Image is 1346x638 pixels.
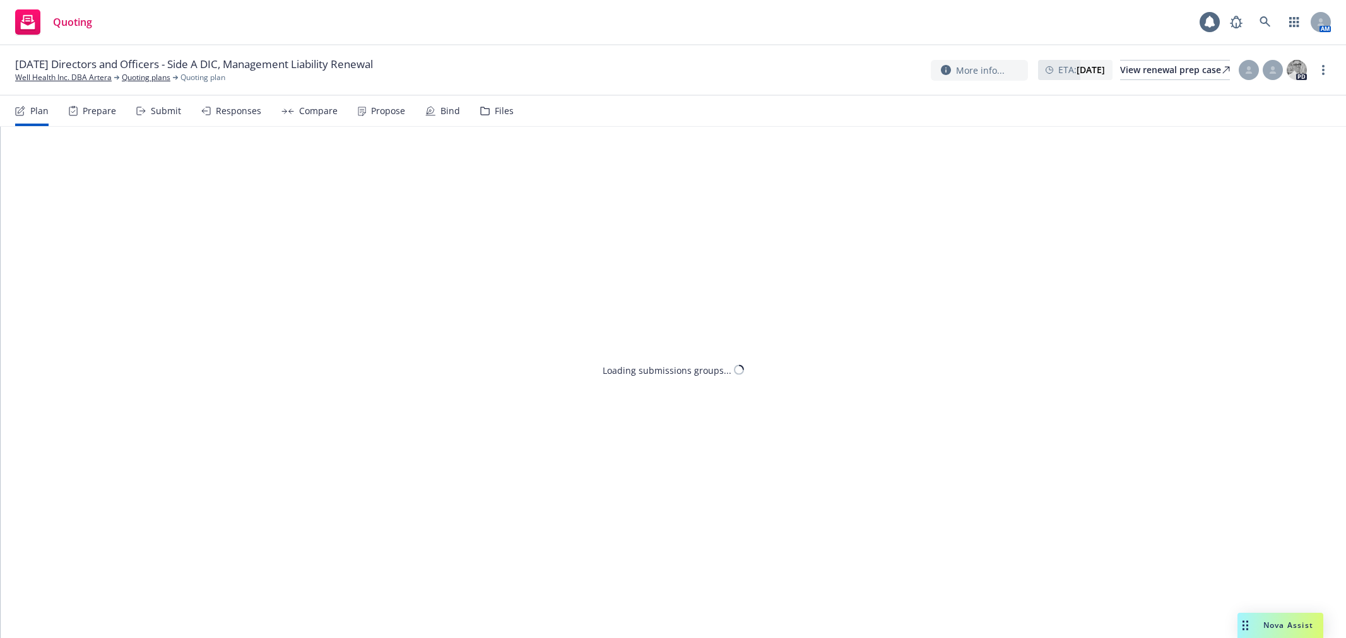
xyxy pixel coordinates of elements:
[1120,61,1230,79] div: View renewal prep case
[956,64,1005,77] span: More info...
[440,106,460,116] div: Bind
[122,72,170,83] a: Quoting plans
[299,106,338,116] div: Compare
[30,106,49,116] div: Plan
[10,4,97,40] a: Quoting
[151,106,181,116] div: Submit
[1263,620,1313,630] span: Nova Assist
[371,106,405,116] div: Propose
[495,106,514,116] div: Files
[1287,60,1307,80] img: photo
[1237,613,1323,638] button: Nova Assist
[1058,63,1105,76] span: ETA :
[1224,9,1249,35] a: Report a Bug
[15,72,112,83] a: Well Health Inc. DBA Artera
[1316,62,1331,78] a: more
[216,106,261,116] div: Responses
[83,106,116,116] div: Prepare
[53,17,92,27] span: Quoting
[1077,64,1105,76] strong: [DATE]
[15,57,373,72] span: [DATE] Directors and Officers - Side A DIC, Management Liability Renewal
[931,60,1028,81] button: More info...
[180,72,225,83] span: Quoting plan
[1120,60,1230,80] a: View renewal prep case
[1253,9,1278,35] a: Search
[1237,613,1253,638] div: Drag to move
[1282,9,1307,35] a: Switch app
[603,363,731,376] div: Loading submissions groups...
